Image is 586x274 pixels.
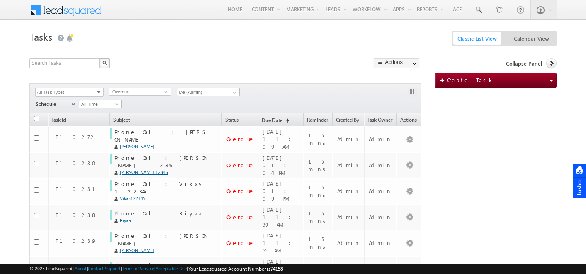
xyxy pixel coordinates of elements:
[337,239,360,247] div: Admin
[53,237,88,249] div: T10289
[506,60,542,67] span: Collapse Panel
[120,169,210,176] a: [PERSON_NAME] 12345
[270,266,283,272] span: 74158
[263,128,298,150] div: [DATE] 11:09 AM
[49,117,109,126] a: Task Id
[308,235,329,250] div: 15 mins
[447,76,494,83] span: Create Task
[337,187,360,195] div: Admin
[374,58,419,67] button: Actions
[369,213,393,221] div: Admin
[369,135,393,143] div: Admin
[156,266,187,271] a: Acceptable Use
[304,117,332,126] a: Reminder
[369,239,393,247] div: Admin
[369,187,393,195] div: Admin
[226,161,255,169] div: Overdue
[53,133,88,145] div: T10272
[29,30,52,43] span: Tasks
[308,183,329,198] div: 15 mins
[308,132,329,147] div: 15 mins
[453,32,501,45] span: Classic List View
[226,135,255,143] div: Overdue
[263,206,298,228] div: [DATE] 11:39 AM
[365,117,396,126] a: Task Owner
[29,265,283,273] span: © 2025 LeadSquared | | | | |
[440,78,445,83] img: add
[79,100,122,108] a: All Time
[282,117,289,124] span: (sorted ascending)
[114,154,210,169] div: Phone Call: [PERSON_NAME] 12345
[35,88,104,97] div: All Task Types
[508,32,555,45] span: Calendar View
[337,161,360,169] div: Admin
[36,88,97,97] span: All Task Types
[88,266,121,271] a: Contact Support
[369,161,393,169] div: Admin
[53,211,88,223] div: T10288
[36,100,72,108] span: Schedule
[226,213,255,221] div: Overdue
[308,210,329,225] div: 15 mins
[120,143,210,150] a: [PERSON_NAME]
[263,154,298,176] div: [DATE] 01:04 PM
[75,266,87,271] a: About
[114,262,210,269] div: Phone Call: Surya
[258,117,303,126] a: Due Date(sorted ascending)
[114,210,210,217] div: Phone Call: Riyaa
[226,187,255,195] div: Overdue
[34,116,39,121] input: Check all records
[102,61,107,65] img: Search
[53,159,88,171] div: T10280
[188,266,283,272] span: Your Leadsquared Account Number is
[110,117,221,126] a: Subject
[263,232,298,254] div: [DATE] 11:55 AM
[337,213,360,221] div: Admin
[120,217,210,224] a: Riyaa
[229,88,239,97] a: Show All Items
[164,90,171,93] span: select
[337,135,360,143] div: Admin
[333,117,364,126] a: Created By
[114,128,210,143] div: Phone Call : [PERSON_NAME]
[79,100,119,108] span: All Time
[263,180,298,202] div: [DATE] 01:09 PM
[72,102,78,106] span: select
[226,239,255,247] div: Overdue
[120,195,210,202] a: Vikas122345
[97,91,100,94] span: select
[120,247,210,254] a: [PERSON_NAME]
[222,117,258,126] span: Status
[397,117,421,126] span: Actions
[122,266,154,271] a: Terms of Service
[435,73,557,88] button: add Create Task
[53,185,88,197] div: T10281
[114,180,210,195] div: Phone Call: Vikas122345
[109,88,164,95] span: Overdue
[114,232,210,247] div: Phone Call: [PERSON_NAME]
[308,158,329,173] div: 15 mins
[177,88,240,96] input: Type to Search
